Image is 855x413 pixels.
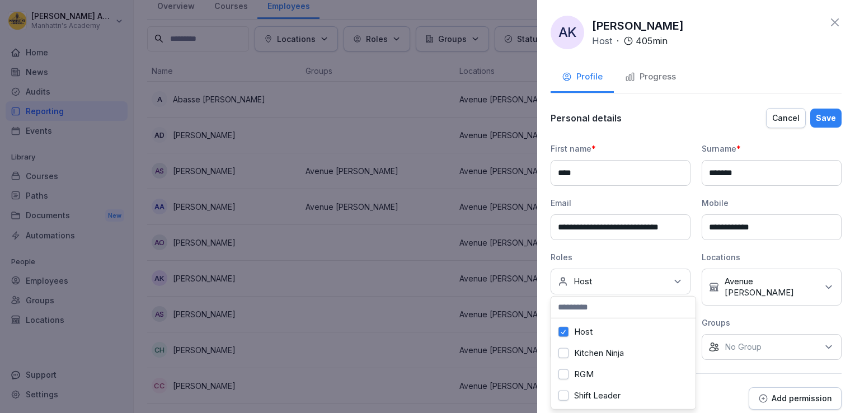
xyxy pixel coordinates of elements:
[810,109,842,128] button: Save
[614,63,687,93] button: Progress
[551,63,614,93] button: Profile
[562,71,603,83] div: Profile
[551,143,690,154] div: First name
[551,197,690,209] div: Email
[725,276,818,298] p: Avenue [PERSON_NAME]
[551,16,584,49] div: ak
[702,251,842,263] div: Locations
[574,327,593,337] label: Host
[749,387,842,410] button: Add permission
[574,369,594,379] label: RGM
[772,112,800,124] div: Cancel
[772,394,832,403] p: Add permission
[816,112,836,124] div: Save
[592,34,668,48] div: ·
[551,251,690,263] div: Roles
[574,348,624,358] label: Kitchen Ninja
[574,276,592,287] p: Host
[725,341,762,353] p: No Group
[592,17,684,34] p: [PERSON_NAME]
[551,112,622,124] p: Personal details
[636,34,668,48] p: 405 min
[574,391,621,401] label: Shift Leader
[702,143,842,154] div: Surname
[702,317,842,328] div: Groups
[625,71,676,83] div: Progress
[702,197,842,209] div: Mobile
[766,108,806,128] button: Cancel
[592,34,612,48] p: Host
